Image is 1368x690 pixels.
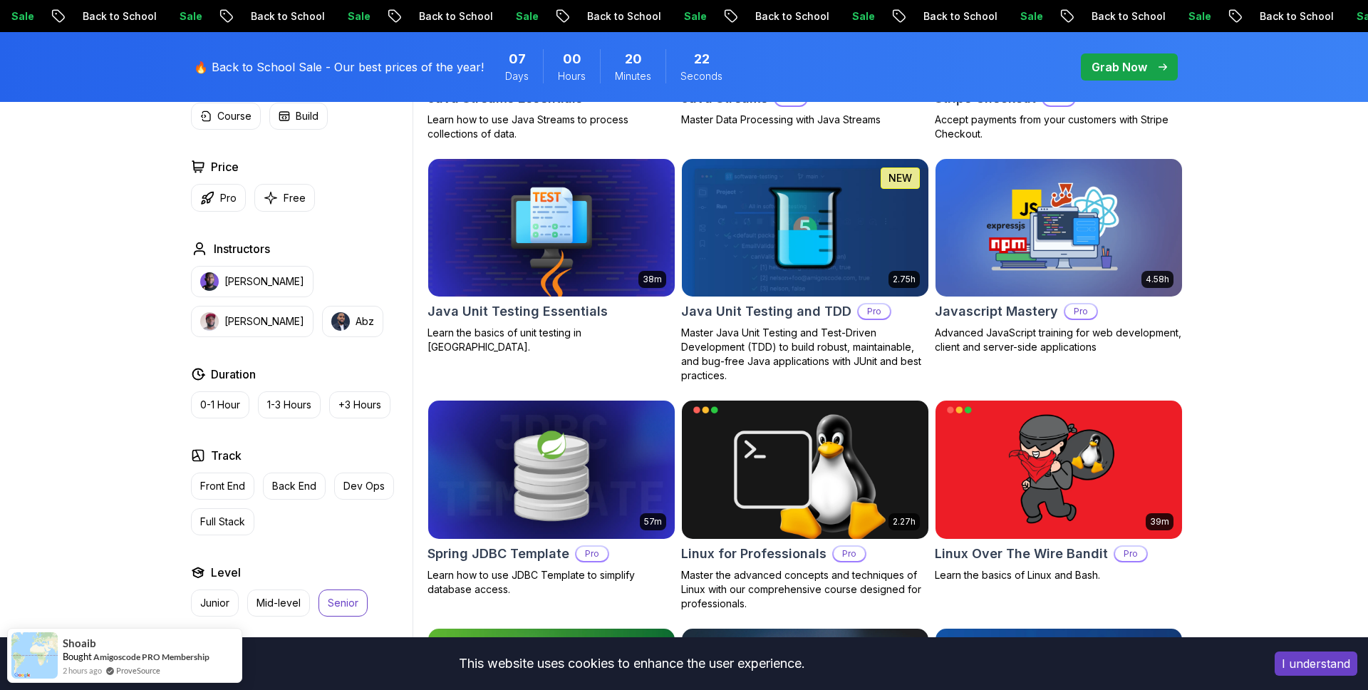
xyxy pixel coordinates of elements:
[1150,516,1169,527] p: 39m
[116,664,160,676] a: ProveSource
[331,312,350,331] img: instructor img
[224,314,304,329] p: [PERSON_NAME]
[191,589,239,617] button: Junior
[217,109,252,123] p: Course
[673,9,718,24] p: Sale
[191,266,313,297] button: instructor img[PERSON_NAME]
[256,596,301,610] p: Mid-level
[681,302,851,321] h2: Java Unit Testing and TDD
[427,158,675,355] a: Java Unit Testing Essentials card38mJava Unit Testing EssentialsLearn the basics of unit testing ...
[675,155,934,300] img: Java Unit Testing and TDD card
[200,479,245,493] p: Front End
[191,473,254,500] button: Front End
[408,9,504,24] p: Back to School
[63,637,96,649] span: Shoaib
[334,473,394,500] button: Dev Ops
[1115,547,1146,561] p: Pro
[11,648,1253,679] div: This website uses cookies to enhance the user experience.
[935,158,1183,355] a: Javascript Mastery card4.58hJavascript MasteryProAdvanced JavaScript training for web development...
[93,652,209,662] a: Amigoscode PRO Membership
[576,9,673,24] p: Back to School
[191,391,249,418] button: 0-1 Hour
[258,391,321,418] button: 1-3 Hours
[200,596,229,610] p: Junior
[682,401,928,539] img: Linux for Professionals card
[427,568,675,597] p: Learn how to use JDBC Template to simplify database access.
[200,515,245,529] p: Full Stack
[247,589,310,617] button: Mid-level
[681,544,826,564] h2: Linux for Professionals
[211,158,239,175] h2: Price
[336,9,382,24] p: Sale
[263,473,326,500] button: Back End
[272,479,316,493] p: Back End
[200,398,240,412] p: 0-1 Hour
[893,516,916,527] p: 2.27h
[1146,274,1169,285] p: 4.58h
[427,113,675,141] p: Learn how to use Java Streams to process collections of data.
[200,272,219,291] img: instructor img
[1248,9,1345,24] p: Back to School
[1275,652,1357,676] button: Accept cookies
[694,49,710,69] span: 22 Seconds
[1177,9,1223,24] p: Sale
[893,274,916,285] p: 2.75h
[318,589,368,617] button: Senior
[841,9,886,24] p: Sale
[563,49,581,69] span: 0 Hours
[681,400,929,611] a: Linux for Professionals card2.27hLinux for ProfessionalsProMaster the advanced concepts and techn...
[625,49,642,69] span: 20 Minutes
[936,401,1182,539] img: Linux Over The Wire Bandit card
[509,49,526,69] span: 7 Days
[224,274,304,289] p: [PERSON_NAME]
[194,58,484,76] p: 🔥 Back to School Sale - Our best prices of the year!
[211,447,242,464] h2: Track
[558,69,586,83] span: Hours
[859,304,890,319] p: Pro
[427,326,675,354] p: Learn the basics of unit testing in [GEOGRAPHIC_DATA].
[681,326,929,383] p: Master Java Unit Testing and Test-Driven Development (TDD) to build robust, maintainable, and bug...
[615,69,651,83] span: Minutes
[269,103,328,130] button: Build
[63,664,102,676] span: 2 hours ago
[888,171,912,185] p: NEW
[329,391,390,418] button: +3 Hours
[1092,58,1147,76] p: Grab Now
[284,191,306,205] p: Free
[428,401,675,539] img: Spring JDBC Template card
[1065,304,1097,319] p: Pro
[935,113,1183,141] p: Accept payments from your customers with Stripe Checkout.
[427,544,569,564] h2: Spring JDBC Template
[427,302,608,321] h2: Java Unit Testing Essentials
[322,306,383,337] button: instructor imgAbz
[576,547,608,561] p: Pro
[191,306,313,337] button: instructor img[PERSON_NAME]
[191,184,246,212] button: Pro
[644,516,662,527] p: 57m
[168,9,214,24] p: Sale
[834,547,865,561] p: Pro
[935,302,1058,321] h2: Javascript Mastery
[428,159,675,297] img: Java Unit Testing Essentials card
[680,69,722,83] span: Seconds
[63,651,92,662] span: Bought
[191,103,261,130] button: Course
[935,400,1183,582] a: Linux Over The Wire Bandit card39mLinux Over The Wire BanditProLearn the basics of Linux and Bash.
[296,109,318,123] p: Build
[328,596,358,610] p: Senior
[211,366,256,383] h2: Duration
[211,564,241,581] h2: Level
[744,9,841,24] p: Back to School
[1009,9,1054,24] p: Sale
[643,274,662,285] p: 38m
[681,113,929,127] p: Master Data Processing with Java Streams
[681,158,929,383] a: Java Unit Testing and TDD card2.75hNEWJava Unit Testing and TDDProMaster Java Unit Testing and Te...
[912,9,1009,24] p: Back to School
[254,184,315,212] button: Free
[71,9,168,24] p: Back to School
[200,312,219,331] img: instructor img
[681,568,929,611] p: Master the advanced concepts and techniques of Linux with our comprehensive course designed for p...
[214,240,270,257] h2: Instructors
[935,326,1183,354] p: Advanced JavaScript training for web development, client and server-side applications
[504,9,550,24] p: Sale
